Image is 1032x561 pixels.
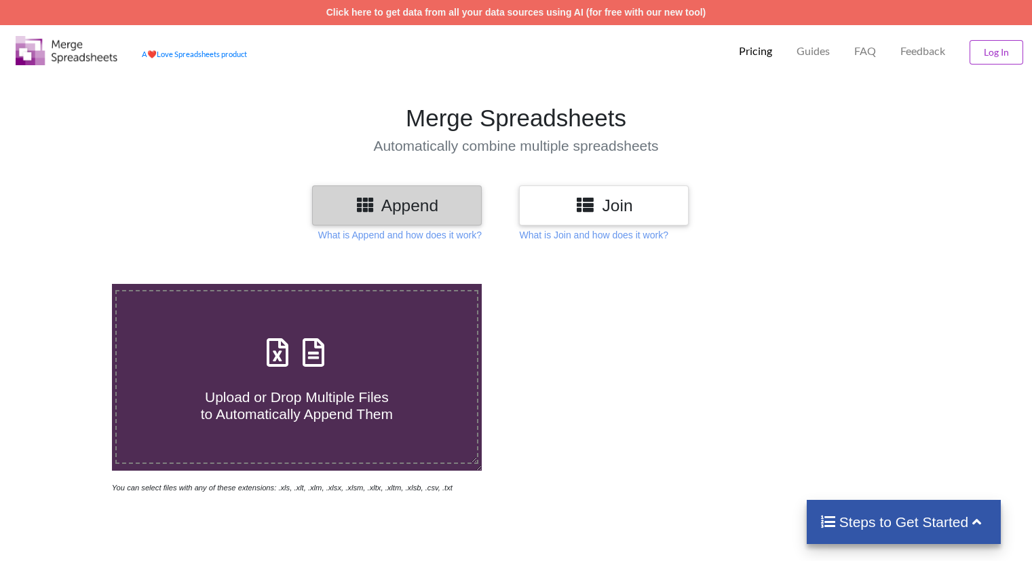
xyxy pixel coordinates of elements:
p: What is Join and how does it work? [519,228,668,242]
h3: Append [322,196,472,215]
span: Feedback [900,46,945,56]
p: Pricing [739,44,772,58]
h4: Steps to Get Started [820,513,988,530]
p: Guides [797,44,830,58]
img: Logo.png [16,36,117,65]
p: What is Append and how does it work? [318,228,482,242]
h3: Join [529,196,679,215]
span: Upload or Drop Multiple Files to Automatically Append Them [201,389,393,422]
button: Log In [970,40,1023,65]
a: AheartLove Spreadsheets product [142,50,247,58]
p: FAQ [854,44,876,58]
span: heart [147,50,157,58]
i: You can select files with any of these extensions: .xls, .xlt, .xlm, .xlsx, .xlsm, .xltx, .xltm, ... [112,484,453,492]
a: Click here to get data from all your data sources using AI (for free with our new tool) [326,7,706,18]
